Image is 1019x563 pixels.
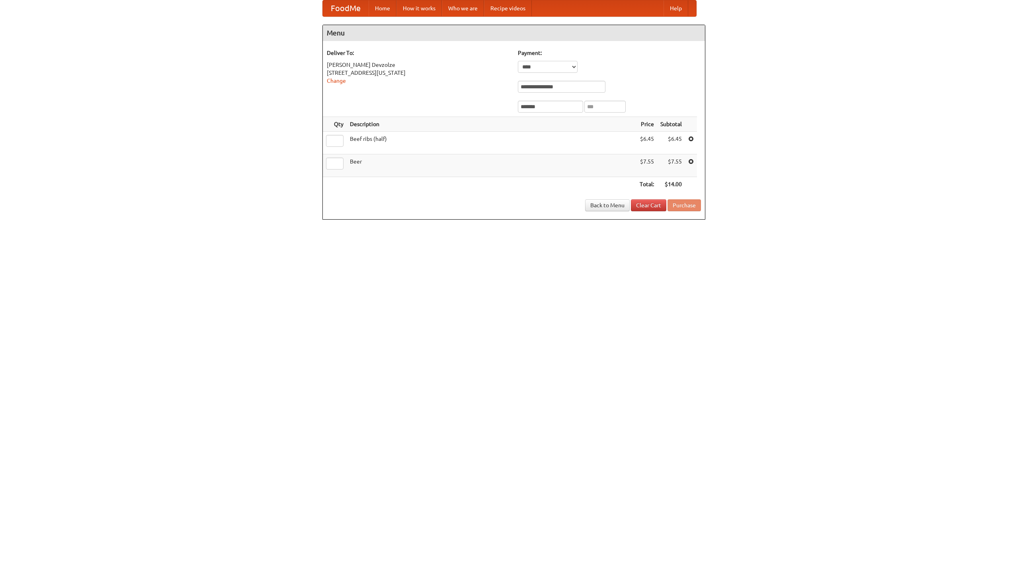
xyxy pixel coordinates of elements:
th: Description [347,117,636,132]
a: Help [664,0,688,16]
th: Subtotal [657,117,685,132]
a: Clear Cart [631,199,666,211]
h4: Menu [323,25,705,41]
a: Recipe videos [484,0,532,16]
a: Change [327,78,346,84]
h5: Deliver To: [327,49,510,57]
div: [PERSON_NAME] Devzolze [327,61,510,69]
td: Beer [347,154,636,177]
a: FoodMe [323,0,369,16]
th: Total: [636,177,657,192]
h5: Payment: [518,49,701,57]
td: Beef ribs (half) [347,132,636,154]
a: How it works [396,0,442,16]
div: [STREET_ADDRESS][US_STATE] [327,69,510,77]
td: $6.45 [657,132,685,154]
td: $7.55 [636,154,657,177]
a: Back to Menu [585,199,630,211]
th: Qty [323,117,347,132]
a: Home [369,0,396,16]
td: $6.45 [636,132,657,154]
td: $7.55 [657,154,685,177]
button: Purchase [668,199,701,211]
a: Who we are [442,0,484,16]
th: $14.00 [657,177,685,192]
th: Price [636,117,657,132]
